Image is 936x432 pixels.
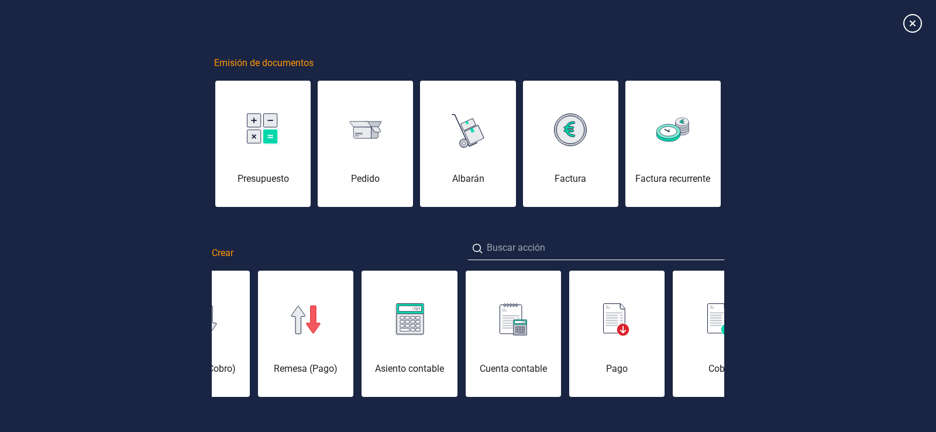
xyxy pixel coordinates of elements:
div: Pedido [318,172,413,186]
img: img-presupuesto.svg [247,113,280,147]
img: img-factura.svg [554,113,587,146]
div: Presupuesto [215,172,311,186]
div: Factura recurrente [625,172,721,186]
img: img-asiento-contable.svg [395,303,424,336]
div: Cobro [673,362,768,376]
div: Pago [569,362,665,376]
div: Cuenta contable [466,362,561,376]
img: img-pedido.svg [349,121,382,139]
div: Factura [523,172,618,186]
span: Emisión de documentos [214,56,314,70]
img: img-cobro.svg [707,303,734,336]
span: Crear [212,246,233,260]
div: Remesa (Pago) [258,362,353,376]
img: img-albaran.svg [452,110,484,150]
img: img-remesa-pago.svg [291,305,321,334]
div: Albarán [420,172,515,186]
img: img-pago.svg [603,303,630,336]
img: img-factura-recurrente.svg [656,117,689,141]
div: Asiento contable [362,362,457,376]
input: Buscar acción [468,236,724,260]
img: img-cuenta-contable.svg [500,303,527,336]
